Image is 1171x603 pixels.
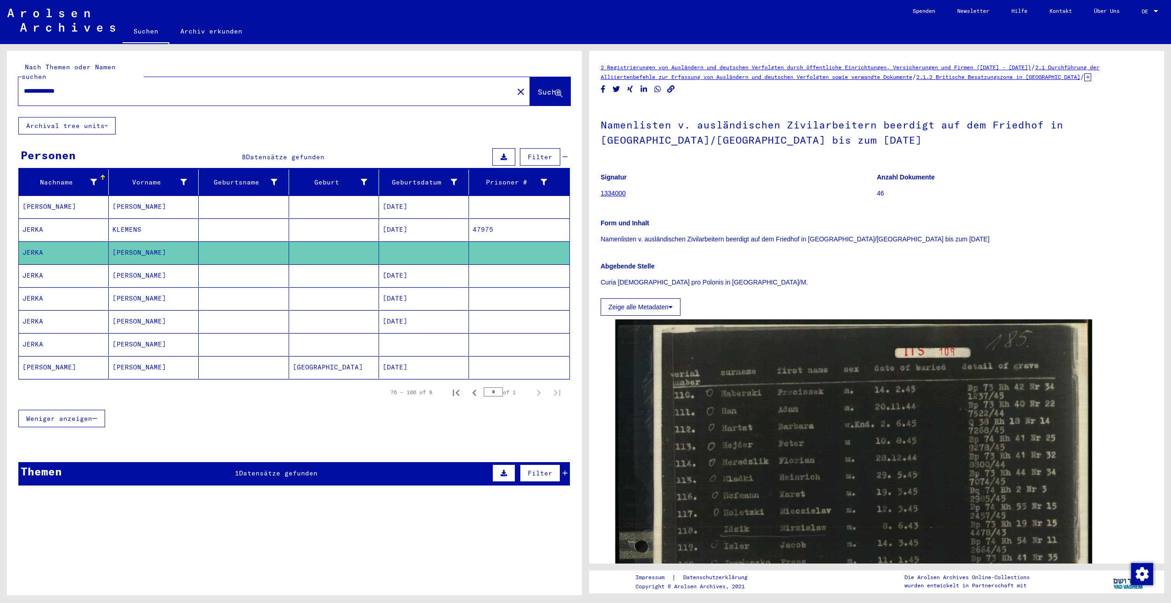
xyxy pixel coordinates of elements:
div: Prisoner # [473,175,558,190]
button: First page [447,383,465,402]
mat-cell: [DATE] [379,195,469,218]
mat-header-cell: Geburtsname [199,169,289,195]
button: Filter [520,148,560,166]
div: Geburtsdatum [383,175,468,190]
div: Geburt‏ [293,175,379,190]
mat-cell: 47975 [469,218,569,241]
div: Themen [21,463,62,480]
mat-cell: [PERSON_NAME] [19,356,109,379]
button: Share on Facebook [598,84,608,95]
img: Arolsen_neg.svg [7,9,115,32]
p: Namenlisten v. ausländischen Zivilarbeitern beerdigt auf dem Friedhof in [GEOGRAPHIC_DATA]/[GEOGR... [601,234,1153,244]
h1: Namenlisten v. ausländischen Zivilarbeitern beerdigt auf dem Friedhof in [GEOGRAPHIC_DATA]/[GEOGR... [601,104,1153,159]
div: Vorname [112,178,187,187]
div: Vorname [112,175,198,190]
div: of 1 [484,388,530,396]
mat-cell: [PERSON_NAME] [19,195,109,218]
mat-header-cell: Vorname [109,169,199,195]
mat-icon: close [515,86,526,97]
mat-cell: [DATE] [379,310,469,333]
a: Impressum [636,573,672,582]
img: Zustimmung ändern [1131,563,1153,585]
span: Datensätze gefunden [239,469,318,477]
b: Abgebende Stelle [601,262,654,270]
button: Share on Twitter [612,84,621,95]
button: Archival tree units [18,117,116,134]
span: / [912,73,916,81]
span: Filter [528,469,552,477]
button: Share on LinkedIn [639,84,649,95]
span: 8 [242,153,246,161]
button: Share on Xing [625,84,635,95]
span: Suche [538,87,561,96]
p: 46 [877,189,1153,198]
button: Zeige alle Metadaten [601,298,680,316]
b: Anzahl Dokumente [877,173,935,181]
button: Next page [530,383,548,402]
div: Geburtsdatum [383,178,457,187]
div: Nachname [22,178,97,187]
a: Datenschutzerklärung [676,573,758,582]
button: Weniger anzeigen [18,410,105,427]
a: Archiv erkunden [169,20,253,42]
mat-cell: JERKA [19,264,109,287]
button: Filter [520,464,560,482]
button: Clear [512,82,530,100]
div: | [636,573,758,582]
div: Geburtsname [202,178,277,187]
mat-cell: [GEOGRAPHIC_DATA] [289,356,379,379]
mat-header-cell: Prisoner # [469,169,569,195]
b: Signatur [601,173,627,181]
span: 1 [235,469,239,477]
span: Datensätze gefunden [246,153,324,161]
button: Share on WhatsApp [653,84,663,95]
div: Geburt‏ [293,178,367,187]
mat-cell: [PERSON_NAME] [109,356,199,379]
div: 76 – 100 of 8 [390,388,432,396]
mat-cell: JERKA [19,333,109,356]
b: Form und Inhalt [601,219,649,227]
mat-cell: JERKA [19,218,109,241]
mat-cell: [DATE] [379,356,469,379]
img: yv_logo.png [1111,570,1146,593]
a: 2 Registrierungen von Ausländern und deutschen Verfolgten durch öffentliche Einrichtungen, Versic... [601,64,1031,71]
mat-cell: [PERSON_NAME] [109,241,199,264]
span: Filter [528,153,552,161]
mat-cell: [DATE] [379,218,469,241]
span: DE [1142,8,1152,15]
mat-cell: [PERSON_NAME] [109,264,199,287]
mat-cell: [PERSON_NAME] [109,287,199,310]
mat-cell: JERKA [19,241,109,264]
p: wurden entwickelt in Partnerschaft mit [904,581,1030,590]
p: Curia [DEMOGRAPHIC_DATA] pro Polonis in [GEOGRAPHIC_DATA]/M. [601,278,1153,287]
span: Weniger anzeigen [26,414,92,423]
span: / [1080,73,1084,81]
a: 2.1.2 Britische Besatzungszone in [GEOGRAPHIC_DATA] [916,73,1080,80]
mat-cell: [DATE] [379,287,469,310]
mat-header-cell: Nachname [19,169,109,195]
mat-cell: JERKA [19,287,109,310]
mat-cell: [PERSON_NAME] [109,333,199,356]
mat-cell: [PERSON_NAME] [109,195,199,218]
button: Suche [530,77,570,106]
mat-header-cell: Geburtsdatum [379,169,469,195]
div: Prisoner # [473,178,547,187]
button: Copy link [666,84,676,95]
mat-cell: [DATE] [379,264,469,287]
a: 1334000 [601,190,626,197]
a: Suchen [123,20,169,44]
mat-cell: KLEMENS [109,218,199,241]
mat-header-cell: Geburt‏ [289,169,379,195]
div: Personen [21,147,76,163]
p: Copyright © Arolsen Archives, 2021 [636,582,758,591]
mat-cell: [PERSON_NAME] [109,310,199,333]
p: Die Arolsen Archives Online-Collections [904,573,1030,581]
mat-cell: JERKA [19,310,109,333]
button: Previous page [465,383,484,402]
div: Nachname [22,175,108,190]
div: Geburtsname [202,175,288,190]
button: Last page [548,383,566,402]
span: / [1031,63,1035,71]
mat-label: Nach Themen oder Namen suchen [22,63,116,81]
